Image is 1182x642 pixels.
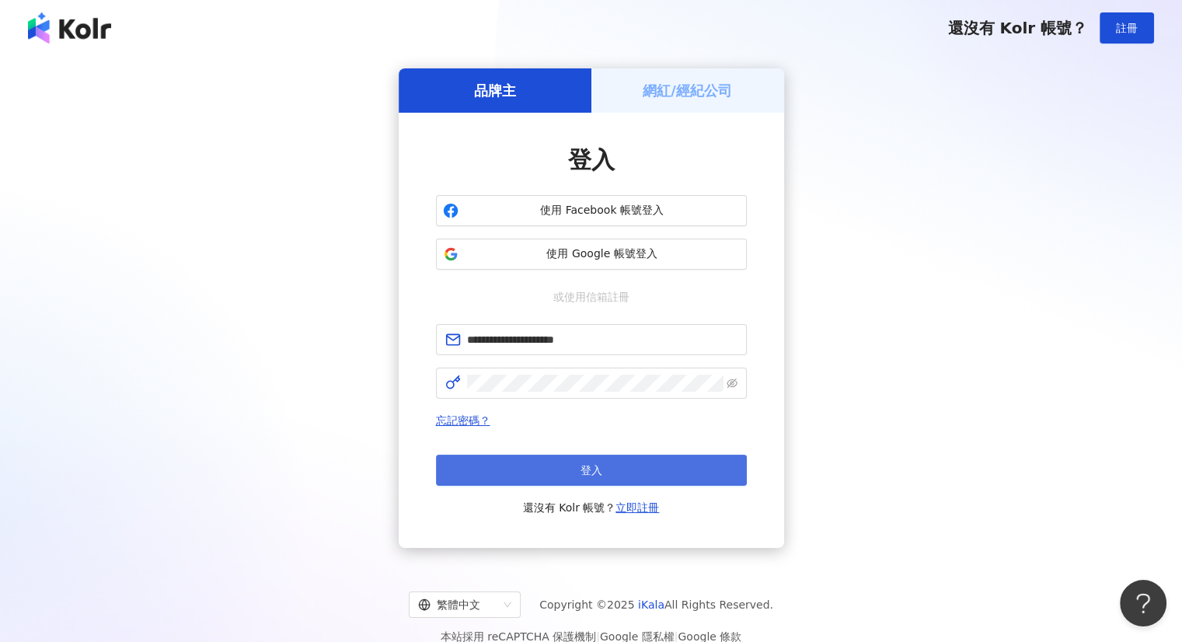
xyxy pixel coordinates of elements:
button: 註冊 [1100,12,1154,44]
iframe: Help Scout Beacon - Open [1120,580,1166,626]
span: Copyright © 2025 All Rights Reserved. [539,595,773,614]
span: 登入 [568,146,615,173]
span: 註冊 [1116,22,1138,34]
button: 使用 Facebook 帳號登入 [436,195,747,226]
button: 使用 Google 帳號登入 [436,239,747,270]
img: logo [28,12,111,44]
span: 使用 Google 帳號登入 [465,246,740,262]
span: 或使用信箱註冊 [542,288,640,305]
span: 還沒有 Kolr 帳號？ [947,19,1087,37]
span: 使用 Facebook 帳號登入 [465,203,740,218]
a: iKala [638,598,664,611]
h5: 網紅/經紀公司 [643,81,732,100]
span: 登入 [581,464,602,476]
a: 忘記密碼？ [436,414,490,427]
span: eye-invisible [727,378,737,389]
span: 還沒有 Kolr 帳號？ [523,498,660,517]
div: 繁體中文 [418,592,497,617]
h5: 品牌主 [474,81,516,100]
a: 立即註冊 [615,501,659,514]
button: 登入 [436,455,747,486]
